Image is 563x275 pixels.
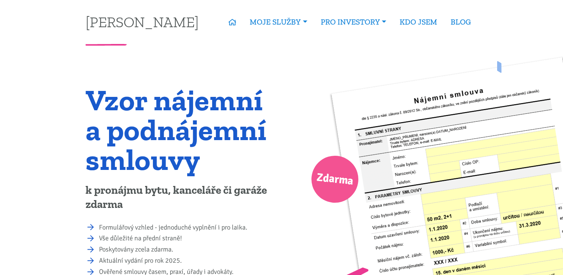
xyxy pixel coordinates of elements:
[99,244,276,255] li: Poskytovány zcela zdarma.
[99,256,276,266] li: Aktuální vydání pro rok 2025.
[99,222,276,233] li: Formulářový vzhled - jednoduché vyplnění i pro laika.
[316,168,354,191] span: Zdarma
[314,13,393,31] a: PRO INVESTORY
[86,15,199,29] a: [PERSON_NAME]
[243,13,314,31] a: MOJE SLUŽBY
[444,13,477,31] a: BLOG
[86,85,276,174] h1: Vzor nájemní a podnájemní smlouvy
[393,13,444,31] a: KDO JSEM
[99,233,276,244] li: Vše důležité na přední straně!
[86,183,276,212] p: k pronájmu bytu, kanceláře či garáže zdarma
